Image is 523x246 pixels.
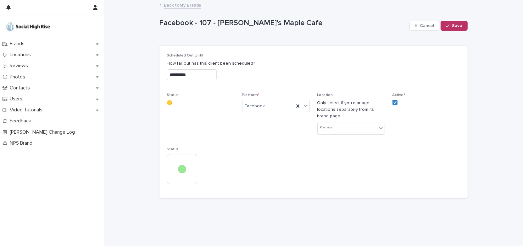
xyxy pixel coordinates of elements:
[7,41,30,47] p: Brands
[167,93,179,97] span: Status
[7,85,35,91] p: Contacts
[7,140,37,146] p: NPS Brand
[167,147,179,151] span: Status
[7,129,80,135] p: [PERSON_NAME] Change Log
[7,118,36,124] p: Feedback
[7,107,47,113] p: Video Tutorials
[167,60,460,67] p: How far out has this client been scheduled?
[5,20,51,33] img: o5DnuTxEQV6sW9jFYBBf
[164,1,201,8] a: Back toMy Brands
[7,96,27,102] p: Users
[7,63,33,69] p: Reviews
[7,74,30,80] p: Photos
[245,103,265,110] span: Facebook
[7,52,36,58] p: Locations
[317,100,385,119] p: Only select if you manage locations separately from its brand page.
[320,125,336,131] div: Select...
[392,93,406,97] span: Active?
[317,93,333,97] span: Location
[452,24,463,28] span: Save
[167,100,235,106] p: 🟡
[420,24,434,28] span: Cancel
[409,21,440,31] button: Cancel
[242,93,260,97] span: Platform
[441,21,467,31] button: Save
[159,19,407,28] p: Facebook - 107 - [PERSON_NAME]'s Maple Cafe
[167,54,203,57] span: Scheduled Out Until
